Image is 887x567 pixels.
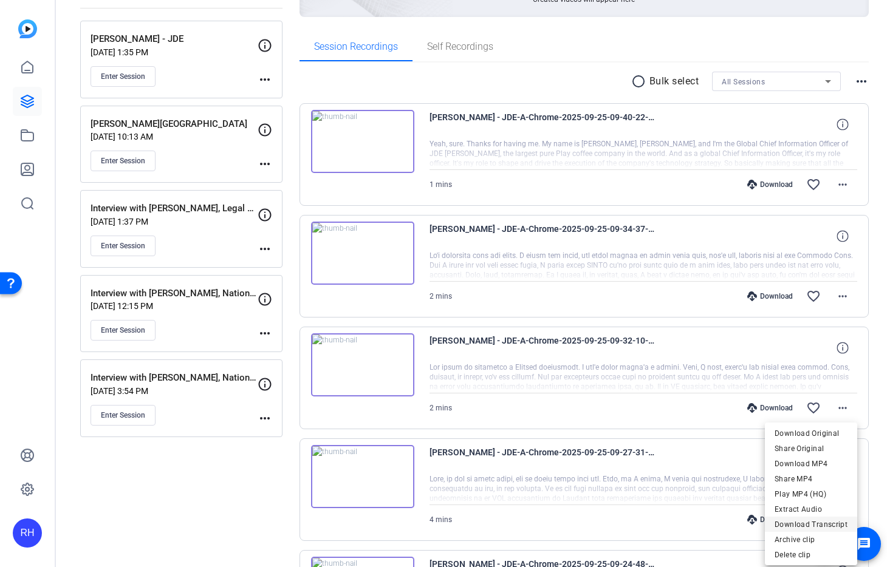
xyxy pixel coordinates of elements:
span: Share MP4 [775,472,848,486]
span: Share Original [775,441,848,456]
span: Extract Audio [775,502,848,517]
span: Play MP4 (HQ) [775,487,848,501]
span: Download Original [775,426,848,441]
span: Archive clip [775,532,848,547]
span: Delete clip [775,548,848,562]
span: Download Transcript [775,517,848,532]
span: Download MP4 [775,457,848,471]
